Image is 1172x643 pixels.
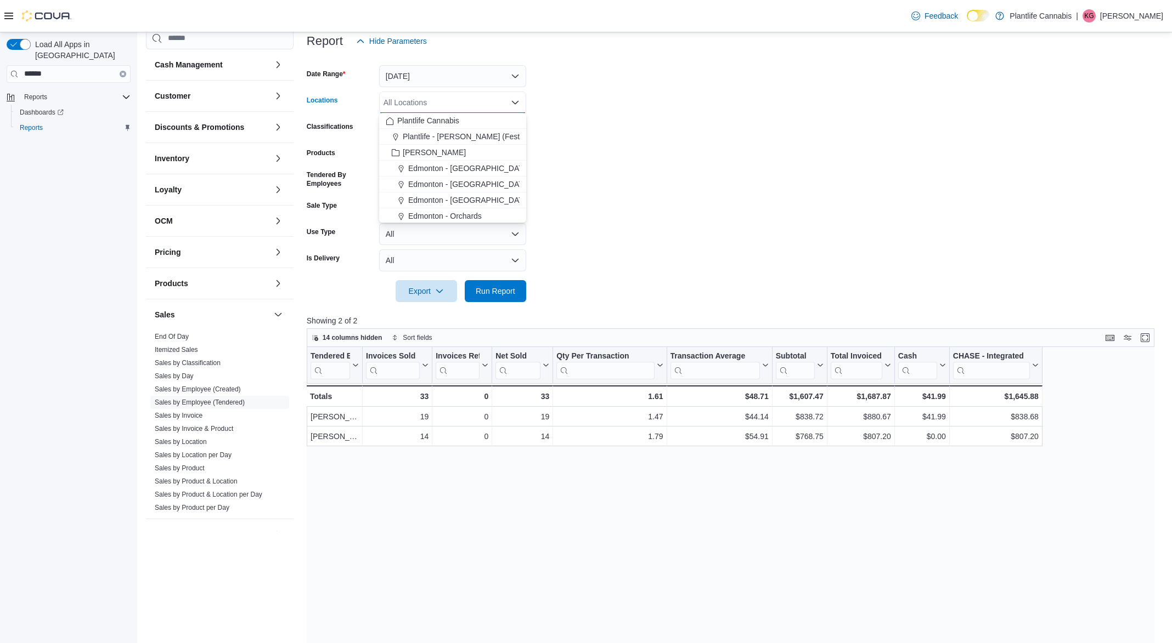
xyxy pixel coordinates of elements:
[831,430,891,443] div: $807.20
[436,351,480,361] div: Invoices Ref
[1103,331,1117,344] button: Keyboard shortcuts
[907,5,962,27] a: Feedback
[830,351,891,379] button: Total Invoiced
[670,430,768,443] div: $54.91
[155,385,241,394] span: Sales by Employee (Created)
[898,351,937,361] div: Cash
[898,430,946,443] div: $0.00
[323,333,382,342] span: 14 columns hidden
[1100,9,1163,22] p: [PERSON_NAME]
[20,90,52,104] button: Reports
[511,98,520,107] button: Close list of options
[953,430,1039,443] div: $807.20
[155,451,232,459] a: Sales by Location per Day
[155,359,221,367] a: Sales by Classification
[403,333,432,342] span: Sort fields
[953,410,1039,423] div: $838.68
[776,410,824,423] div: $838.72
[307,35,343,48] h3: Report
[155,122,244,133] h3: Discounts & Promotions
[307,170,375,188] label: Tendered By Employees
[155,184,269,195] button: Loyalty
[556,351,663,379] button: Qty Per Transaction
[436,351,488,379] button: Invoices Ref
[155,247,269,258] button: Pricing
[155,464,205,472] a: Sales by Product
[155,464,205,473] span: Sales by Product
[155,90,269,101] button: Customer
[408,179,530,190] span: Edmonton - [GEOGRAPHIC_DATA]
[379,177,526,192] button: Edmonton - [GEOGRAPHIC_DATA]
[155,412,202,419] a: Sales by Invoice
[272,183,285,196] button: Loyalty
[436,430,488,443] div: 0
[155,399,245,406] a: Sales by Employee (Tendered)
[272,246,285,259] button: Pricing
[155,278,188,289] h3: Products
[31,39,131,61] span: Load All Apps in [GEOGRAPHIC_DATA]
[775,351,814,379] div: Subtotal
[898,390,946,403] div: $41.99
[352,30,431,52] button: Hide Parameters
[366,351,429,379] button: Invoices Sold
[146,330,294,519] div: Sales
[155,247,181,258] h3: Pricing
[556,430,663,443] div: 1.79
[379,161,526,177] button: Edmonton - [GEOGRAPHIC_DATA]
[775,351,814,361] div: Subtotal
[556,390,663,403] div: 1.61
[155,332,189,341] span: End Of Day
[272,89,285,103] button: Customer
[15,106,131,119] span: Dashboards
[670,351,759,361] div: Transaction Average
[379,208,526,224] button: Edmonton - Orchards
[776,430,824,443] div: $768.75
[155,451,232,459] span: Sales by Location per Day
[155,333,189,340] a: End Of Day
[155,372,194,380] span: Sales by Day
[24,93,47,101] span: Reports
[830,351,882,361] div: Total Invoiced
[272,214,285,227] button: OCM
[366,430,429,443] div: 14
[155,59,223,70] h3: Cash Management
[830,351,882,379] div: Total Invoiced
[495,390,549,403] div: 33
[408,210,482,221] span: Edmonton - Orchards
[155,345,198,354] span: Itemized Sales
[272,58,285,71] button: Cash Management
[272,152,285,165] button: Inventory
[307,227,335,236] label: Use Type
[155,309,269,320] button: Sales
[155,278,269,289] button: Products
[967,10,990,21] input: Dark Mode
[155,425,233,433] a: Sales by Invoice & Product
[898,410,946,423] div: $41.99
[155,477,238,486] span: Sales by Product & Location
[402,280,450,302] span: Export
[495,410,549,423] div: 19
[155,184,182,195] h3: Loyalty
[408,195,530,206] span: Edmonton - [GEOGRAPHIC_DATA]
[15,121,47,134] a: Reports
[396,280,457,302] button: Export
[379,249,526,271] button: All
[155,490,262,499] span: Sales by Product & Location per Day
[155,153,269,164] button: Inventory
[556,410,663,423] div: 1.47
[967,21,967,22] span: Dark Mode
[953,351,1030,361] div: CHASE - Integrated
[155,437,207,446] span: Sales by Location
[379,223,526,245] button: All
[408,163,530,174] span: Edmonton - [GEOGRAPHIC_DATA]
[272,308,285,321] button: Sales
[379,113,526,129] button: Plantlife Cannabis
[1139,331,1152,344] button: Enter fullscreen
[155,59,269,70] button: Cash Management
[1076,9,1078,22] p: |
[775,390,823,403] div: $1,607.47
[155,504,229,511] a: Sales by Product per Day
[120,71,126,77] button: Clear input
[366,410,429,423] div: 19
